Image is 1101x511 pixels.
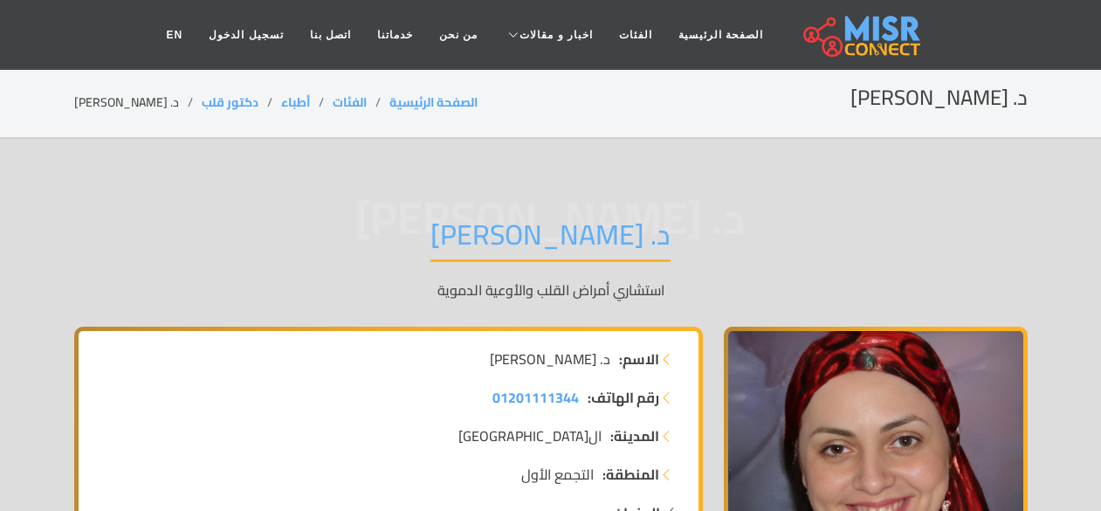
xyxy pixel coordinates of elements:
a: الصفحة الرئيسية [389,91,478,114]
span: د. [PERSON_NAME] [490,349,610,369]
span: ال[GEOGRAPHIC_DATA] [458,425,602,446]
a: تسجيل الدخول [196,18,296,52]
span: اخبار و مقالات [520,27,593,43]
span: 01201111344 [492,384,579,411]
h1: د. [PERSON_NAME] [430,218,671,262]
a: 01201111344 [492,387,579,408]
strong: المنطقة: [602,464,659,485]
strong: المدينة: [610,425,659,446]
a: أطباء [281,91,310,114]
a: EN [154,18,196,52]
img: main.misr_connect [803,13,920,57]
a: اخبار و مقالات [491,18,606,52]
a: دكتور قلب [202,91,258,114]
span: التجمع الأول [521,464,594,485]
a: خدماتنا [364,18,426,52]
p: استشاري أمراض القلب والأوعية الدموية [74,280,1028,300]
a: الفئات [606,18,665,52]
a: من نحن [426,18,491,52]
a: اتصل بنا [297,18,364,52]
a: الفئات [333,91,367,114]
h2: د. [PERSON_NAME] [850,86,1028,111]
strong: الاسم: [619,349,659,369]
strong: رقم الهاتف: [588,387,659,408]
a: الصفحة الرئيسية [665,18,776,52]
li: د. [PERSON_NAME] [74,93,202,112]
